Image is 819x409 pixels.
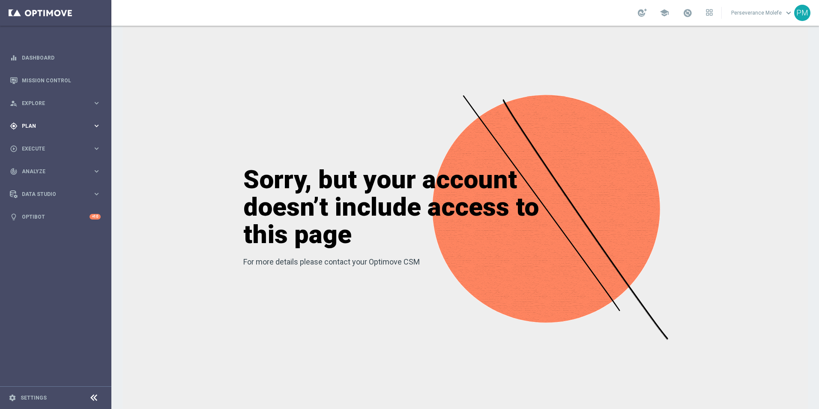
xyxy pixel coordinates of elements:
button: lightbulb Optibot +10 [9,214,101,220]
div: Dashboard [10,46,101,69]
span: school [660,8,669,18]
div: Analyze [10,168,93,175]
button: equalizer Dashboard [9,54,101,61]
i: keyboard_arrow_right [93,144,101,153]
div: Plan [10,122,93,130]
div: Execute [10,145,93,153]
span: Analyze [22,169,93,174]
i: settings [9,394,16,402]
span: keyboard_arrow_down [784,8,793,18]
i: keyboard_arrow_right [93,167,101,175]
span: Data Studio [22,192,93,197]
div: Explore [10,99,93,107]
div: Mission Control [10,69,101,92]
a: Dashboard [22,46,101,69]
i: gps_fixed [10,122,18,130]
i: keyboard_arrow_right [93,122,101,130]
i: person_search [10,99,18,107]
a: Settings [21,395,47,400]
button: play_circle_outline Execute keyboard_arrow_right [9,145,101,152]
button: person_search Explore keyboard_arrow_right [9,100,101,107]
div: Optibot [10,205,101,228]
button: gps_fixed Plan keyboard_arrow_right [9,123,101,129]
button: track_changes Analyze keyboard_arrow_right [9,168,101,175]
button: Data Studio keyboard_arrow_right [9,191,101,198]
i: keyboard_arrow_right [93,99,101,107]
span: Explore [22,101,93,106]
i: lightbulb [10,213,18,221]
i: equalizer [10,54,18,62]
span: Execute [22,146,93,151]
div: +10 [90,214,101,220]
span: Plan [22,123,93,129]
i: track_changes [10,168,18,175]
div: Data Studio [10,190,93,198]
h1: Sorry, but your account doesn’t include access to this page [243,166,573,248]
i: keyboard_arrow_right [93,190,101,198]
button: Mission Control [9,77,101,84]
a: Perseverance Molefekeyboard_arrow_down [730,6,794,19]
i: play_circle_outline [10,145,18,153]
a: Optibot [22,205,90,228]
p: For more details please contact your Optimove CSM [243,257,573,267]
div: PM [794,5,810,21]
a: Mission Control [22,69,101,92]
